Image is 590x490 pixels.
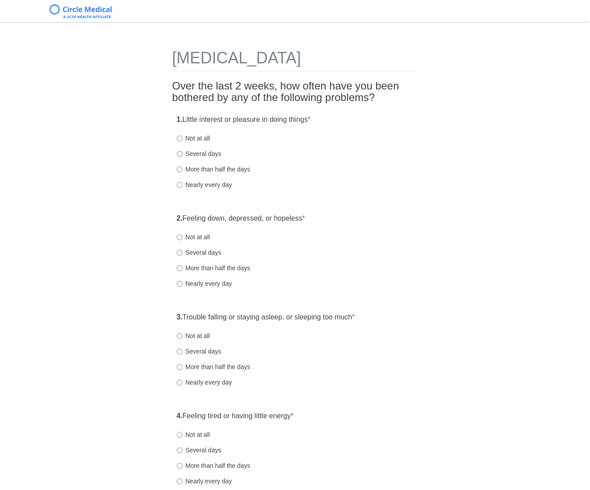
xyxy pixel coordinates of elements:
input: Nearly every day [177,380,182,385]
h1: [MEDICAL_DATA] [172,49,418,71]
label: Little interest or pleasure in doing things [177,115,311,125]
label: Several days [177,248,221,257]
strong: 2. [177,214,182,222]
label: Not at all [177,331,210,340]
label: Not at all [177,134,210,143]
input: Several days [177,349,182,354]
input: More than half the days [177,265,182,271]
input: Nearly every day [177,478,182,484]
input: Nearly every day [177,281,182,287]
input: More than half the days [177,167,182,172]
input: Nearly every day [177,182,182,188]
img: Circle Medical Logo [49,4,112,18]
input: More than half the days [177,463,182,469]
input: Several days [177,250,182,256]
label: Several days [177,149,221,158]
input: Not at all [177,136,182,141]
strong: 1. [177,116,182,123]
label: Trouble falling or staying asleep, or sleeping too much [177,312,355,323]
input: Not at all [177,432,182,438]
label: Feeling tired or having little energy [177,411,294,421]
label: Not at all [177,430,210,439]
label: Several days [177,347,221,356]
h2: Over the last 2 weeks, how often have you been bothered by any of the following problems? [172,80,418,104]
label: Nearly every day [177,378,232,387]
label: Several days [177,446,221,455]
strong: 4. [177,412,182,420]
label: More than half the days [177,362,250,371]
input: Not at all [177,333,182,339]
label: Feeling down, depressed, or hopeless [177,214,305,224]
label: More than half the days [177,165,250,174]
label: Not at all [177,233,210,241]
input: Several days [177,151,182,157]
label: Nearly every day [177,477,232,486]
input: Not at all [177,234,182,240]
label: More than half the days [177,264,250,272]
strong: 3. [177,313,182,321]
label: Nearly every day [177,279,232,288]
input: More than half the days [177,364,182,370]
input: Several days [177,447,182,453]
label: More than half the days [177,461,250,470]
label: Nearly every day [177,180,232,189]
